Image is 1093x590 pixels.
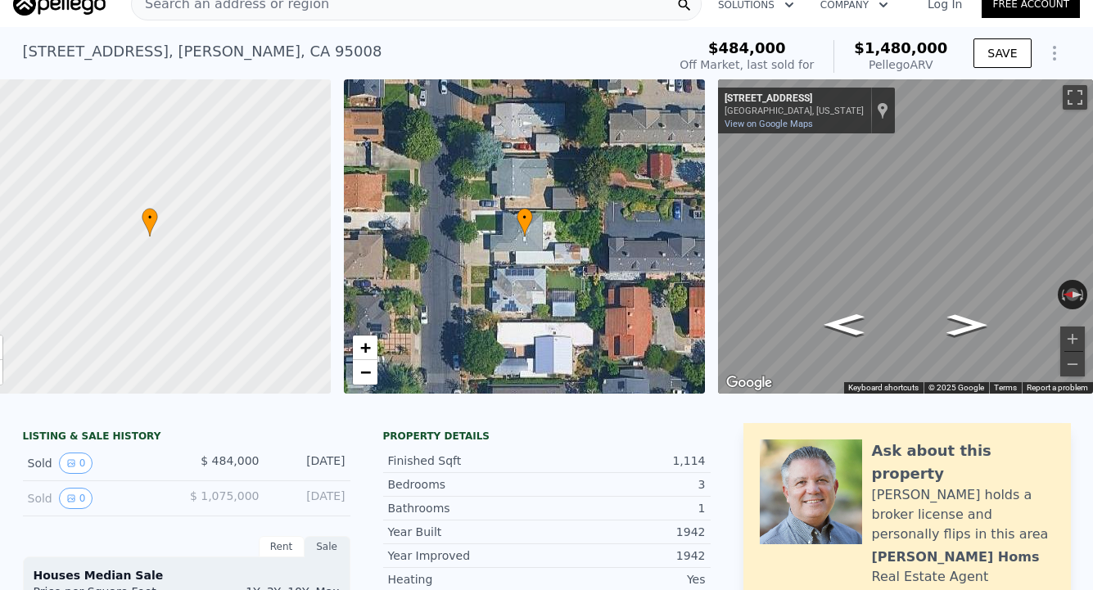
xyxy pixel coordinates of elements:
button: Rotate counterclockwise [1058,280,1067,309]
div: Sold [28,488,174,509]
button: Zoom in [1060,327,1085,351]
div: Year Improved [388,547,547,564]
path: Go South, N 1st St [929,309,1004,340]
span: © 2025 Google [928,383,984,392]
a: Zoom out [353,360,377,385]
span: + [359,337,370,358]
div: Finished Sqft [388,453,547,469]
div: Sale [305,536,350,557]
span: • [142,210,158,225]
div: Property details [383,430,711,443]
button: Toggle fullscreen view [1063,85,1087,110]
button: View historical data [59,488,93,509]
span: $1,480,000 [854,39,947,56]
button: Zoom out [1060,352,1085,376]
button: Show Options [1038,37,1071,70]
div: 1942 [547,547,706,564]
div: • [142,208,158,236]
div: Pellego ARV [854,56,947,73]
span: $484,000 [708,39,786,56]
span: $ 1,075,000 [190,489,260,502]
button: Keyboard shortcuts [848,382,919,394]
div: Street View [718,79,1093,394]
span: − [359,362,370,382]
div: 1942 [547,524,706,540]
a: Terms [994,383,1017,392]
div: Houses Median Sale [34,567,340,583]
a: Zoom in [353,336,377,360]
div: Ask about this property [872,439,1055,485]
button: View historical data [59,453,93,474]
div: Bedrooms [388,476,547,493]
button: Reset the view [1058,288,1087,301]
div: [GEOGRAPHIC_DATA], [US_STATE] [725,106,864,116]
div: • [517,208,533,236]
div: Rent [259,536,305,557]
div: Sold [28,453,174,474]
button: SAVE [973,38,1031,68]
div: Year Built [388,524,547,540]
div: [STREET_ADDRESS] [725,92,864,106]
img: Google [722,372,776,394]
div: LISTING & SALE HISTORY [23,430,350,446]
span: • [517,210,533,225]
a: View on Google Maps [725,119,813,129]
button: Rotate clockwise [1078,280,1087,309]
div: Heating [388,571,547,588]
a: Report a problem [1027,383,1088,392]
div: 1,114 [547,453,706,469]
path: Go North, N 1st St [807,309,882,340]
a: Show location on map [877,101,888,119]
div: Yes [547,571,706,588]
div: [PERSON_NAME] Homs [872,547,1040,567]
div: [DATE] [273,488,346,509]
a: Open this area in Google Maps (opens a new window) [722,372,776,394]
div: Off Market, last sold for [680,56,814,73]
div: Bathrooms [388,500,547,516]
div: 3 [547,476,706,493]
div: Map [718,79,1093,394]
div: [DATE] [273,453,346,474]
span: $ 484,000 [201,454,259,467]
div: [STREET_ADDRESS] , [PERSON_NAME] , CA 95008 [23,40,382,63]
div: [PERSON_NAME] holds a broker license and personally flips in this area [872,485,1055,544]
div: Real Estate Agent [872,567,989,587]
div: 1 [547,500,706,516]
